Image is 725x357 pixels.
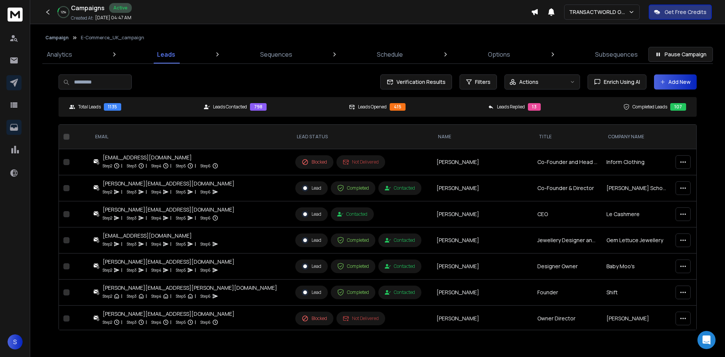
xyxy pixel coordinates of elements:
[385,237,415,243] div: Contacted
[8,334,23,349] button: S
[380,74,452,90] button: Verification Results
[256,45,297,63] a: Sequences
[103,292,112,300] p: Step 2
[170,214,171,222] p: |
[432,253,533,280] td: [PERSON_NAME]
[195,240,196,248] p: |
[201,162,211,170] p: Step 6
[377,50,403,59] p: Schedule
[195,162,196,170] p: |
[127,240,137,248] p: Step 3
[475,78,491,86] span: Filters
[697,331,716,349] div: Open Intercom Messenger
[201,266,211,274] p: Step 6
[302,315,327,322] div: Blocked
[103,318,112,326] p: Step 2
[170,266,171,274] p: |
[121,214,122,222] p: |
[121,292,122,300] p: |
[343,315,379,321] div: Not Delivered
[176,292,186,300] p: Step 5
[302,289,321,296] div: Lead
[103,310,234,318] div: [PERSON_NAME][EMAIL_ADDRESS][DOMAIN_NAME]
[393,78,446,86] span: Verification Results
[601,78,640,86] span: Enrich Using AI
[195,292,196,300] p: |
[151,162,161,170] p: Step 4
[153,45,180,63] a: Leads
[372,45,407,63] a: Schedule
[533,227,602,253] td: Jewellery Designer and Business Owner
[151,240,161,248] p: Step 4
[146,292,147,300] p: |
[103,206,234,213] div: [PERSON_NAME][EMAIL_ADDRESS][DOMAIN_NAME]
[337,289,369,296] div: Completed
[109,3,132,13] div: Active
[121,240,122,248] p: |
[337,237,369,244] div: Completed
[201,188,211,196] p: Step 6
[89,125,290,149] th: EMAIL
[385,185,415,191] div: Contacted
[432,201,533,227] td: [PERSON_NAME]
[176,188,186,196] p: Step 5
[533,201,602,227] td: CEO
[103,188,112,196] p: Step 2
[61,10,66,14] p: 12 %
[569,8,628,16] p: TRANSACTWORLD GROUP
[81,35,144,41] p: E-Commerce_UK_campaign
[176,214,186,222] p: Step 5
[533,253,602,280] td: Designer Owner
[121,266,122,274] p: |
[195,318,196,326] p: |
[95,15,131,21] p: [DATE] 04:47 AM
[632,104,667,110] p: Completed Leads
[103,214,112,222] p: Step 2
[602,149,671,175] td: Inform Clothing
[602,227,671,253] td: Gem Lettuce Jewellery
[157,50,175,59] p: Leads
[291,125,432,149] th: LEAD STATUS
[483,45,515,63] a: Options
[170,188,171,196] p: |
[71,15,94,21] p: Created At:
[103,284,277,292] div: [PERSON_NAME][EMAIL_ADDRESS][PERSON_NAME][DOMAIN_NAME]
[146,188,147,196] p: |
[151,318,161,326] p: Step 4
[488,50,510,59] p: Options
[460,74,497,90] button: Filters
[201,292,211,300] p: Step 6
[201,240,211,248] p: Step 6
[358,104,387,110] p: Leads Opened
[390,103,406,111] div: 415
[337,185,369,192] div: Completed
[195,214,196,222] p: |
[302,237,321,244] div: Lead
[103,154,218,161] div: [EMAIL_ADDRESS][DOMAIN_NAME]
[104,103,121,111] div: 1135
[127,292,137,300] p: Step 3
[665,8,706,16] p: Get Free Credits
[103,240,112,248] p: Step 2
[176,318,186,326] p: Step 5
[343,159,379,165] div: Not Delivered
[103,258,234,266] div: [PERSON_NAME][EMAIL_ADDRESS][DOMAIN_NAME]
[588,74,646,90] button: Enrich Using AI
[195,188,196,196] p: |
[302,211,321,218] div: Lead
[432,149,533,175] td: [PERSON_NAME]
[121,162,122,170] p: |
[176,266,186,274] p: Step 5
[103,232,218,240] div: [EMAIL_ADDRESS][DOMAIN_NAME]
[121,318,122,326] p: |
[170,292,171,300] p: |
[176,162,186,170] p: Step 5
[170,318,171,326] p: |
[432,125,533,149] th: NAME
[602,201,671,227] td: Le Cashmere
[497,104,525,110] p: Leads Replied
[146,214,147,222] p: |
[103,180,234,187] div: [PERSON_NAME][EMAIL_ADDRESS][DOMAIN_NAME]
